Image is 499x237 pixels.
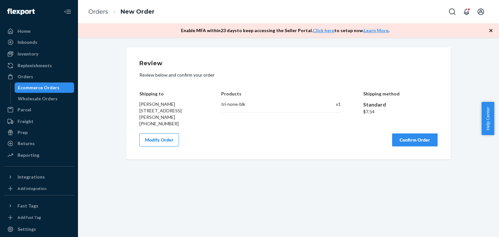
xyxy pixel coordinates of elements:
[18,28,31,34] div: Home
[139,120,199,127] div: [PHONE_NUMBER]
[18,95,58,102] div: Wholesale Orders
[4,71,74,82] a: Orders
[322,101,341,107] div: x 1
[139,133,179,146] button: Modify Order
[83,2,160,21] ol: breadcrumbs
[221,101,315,107] div: tri-none-blk
[18,118,33,125] div: Freight
[4,49,74,59] a: Inventory
[18,215,41,220] div: Add Fast Tag
[18,73,33,80] div: Orders
[4,224,74,234] a: Settings
[4,37,74,47] a: Inbounds
[4,172,74,182] button: Integrations
[460,5,473,18] button: Open notifications
[18,129,28,136] div: Prep
[4,105,74,115] a: Parcel
[481,102,494,135] button: Help Center
[139,72,438,78] p: Review below and confirm your order
[15,82,74,93] a: Ecommerce Orders
[363,101,438,108] div: Standard
[4,127,74,138] a: Prep
[88,8,108,15] a: Orders
[181,27,390,34] p: Enable MFA within 23 days to keep accessing the Seller Portal. to setup now. .
[4,214,74,221] a: Add Fast Tag
[474,5,487,18] button: Open account menu
[18,51,38,57] div: Inventory
[139,60,438,67] h1: Review
[139,91,199,96] h4: Shipping to
[221,91,340,96] h4: Products
[4,185,74,193] a: Add Integration
[364,28,389,33] a: Learn More
[121,8,155,15] a: New Order
[313,28,334,33] a: Click here
[18,203,38,209] div: Fast Tags
[18,39,37,45] div: Inbounds
[7,8,35,15] img: Flexport logo
[18,106,31,113] div: Parcel
[4,201,74,211] button: Fast Tags
[4,138,74,149] a: Returns
[18,140,35,147] div: Returns
[392,133,438,146] button: Confirm Order
[18,186,46,191] div: Add Integration
[18,84,59,91] div: Ecommerce Orders
[139,101,182,120] span: [PERSON_NAME] [STREET_ADDRESS][PERSON_NAME]
[446,5,459,18] button: Open Search Box
[18,152,39,158] div: Reporting
[4,60,74,71] a: Replenishments
[61,5,74,18] button: Close Navigation
[4,116,74,127] a: Freight
[18,226,36,232] div: Settings
[18,174,45,180] div: Integrations
[363,91,438,96] h4: Shipping method
[4,150,74,160] a: Reporting
[363,108,438,115] div: $7.54
[15,94,74,104] a: Wholesale Orders
[4,26,74,36] a: Home
[18,62,52,69] div: Replenishments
